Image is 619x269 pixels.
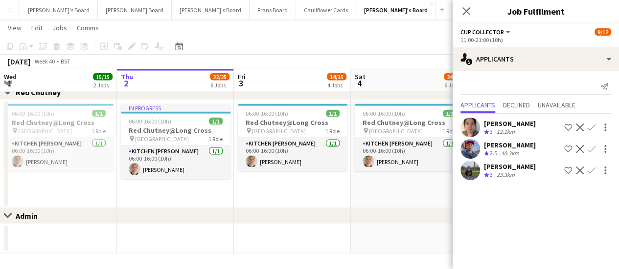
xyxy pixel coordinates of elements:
[61,58,70,65] div: BST
[8,57,30,66] div: [DATE]
[92,127,106,134] span: 1 Role
[327,73,346,80] span: 14/15
[129,117,171,124] span: 06:00-16:00 (10h)
[246,109,288,117] span: 06:00-16:00 (10h)
[499,149,521,158] div: 40.3km
[208,135,223,142] span: 1 Role
[503,102,530,108] span: Declined
[444,73,463,80] span: 24/37
[121,145,230,179] app-card-role: Kitchen [PERSON_NAME]1/106:00-16:00 (10h)[PERSON_NAME]
[238,138,347,171] app-card-role: Kitchen [PERSON_NAME]1/106:00-16:00 (10h)[PERSON_NAME]
[495,128,517,136] div: 12.1km
[490,171,493,178] span: 3
[538,102,575,108] span: Unavailable
[32,58,57,65] span: Week 40
[210,81,229,88] div: 6 Jobs
[484,162,536,171] div: [PERSON_NAME]
[460,36,611,43] div: 11:00-21:00 (10h)
[8,23,22,32] span: View
[4,72,17,81] span: Wed
[325,127,340,134] span: 1 Role
[98,0,172,20] button: [PERSON_NAME] Board
[490,149,497,157] span: 2.5
[172,0,250,20] button: [PERSON_NAME]'s Board
[495,171,517,179] div: 23.3km
[236,77,246,88] span: 3
[490,128,493,135] span: 3
[77,23,99,32] span: Comms
[135,135,189,142] span: [GEOGRAPHIC_DATA]
[296,0,356,20] button: Cauliflower Cards
[484,141,536,149] div: [PERSON_NAME]
[460,102,495,108] span: Applicants
[252,127,306,134] span: [GEOGRAPHIC_DATA]
[73,21,103,34] a: Comms
[369,127,423,134] span: [GEOGRAPHIC_DATA]
[210,73,229,80] span: 22/25
[453,5,619,18] h3: Job Fulfilment
[18,127,72,134] span: [GEOGRAPHIC_DATA]
[356,0,436,20] button: [PERSON_NAME]'s Board
[355,138,464,171] app-card-role: Kitchen [PERSON_NAME]1/106:00-16:00 (10h)[PERSON_NAME]
[238,103,347,171] app-job-card: 06:00-16:00 (10h)1/1Red Chutney@Long Cross [GEOGRAPHIC_DATA]1 RoleKitchen [PERSON_NAME]1/106:00-1...
[355,72,366,81] span: Sat
[327,81,346,88] div: 4 Jobs
[355,103,464,171] app-job-card: 06:00-16:00 (10h)1/1Red Chutney@Long Cross [GEOGRAPHIC_DATA]1 RoleKitchen [PERSON_NAME]1/106:00-1...
[31,23,43,32] span: Edit
[92,109,106,117] span: 1/1
[93,73,113,80] span: 15/15
[355,118,464,126] h3: Red Chutney@Long Cross
[27,21,46,34] a: Edit
[484,119,536,128] div: [PERSON_NAME]
[363,109,405,117] span: 06:00-16:00 (10h)
[16,210,46,220] div: Admin
[444,81,463,88] div: 6 Jobs
[12,109,54,117] span: 06:00-16:00 (10h)
[119,77,133,88] span: 2
[4,118,114,126] h3: Red Chutney@Long Cross
[353,77,366,88] span: 4
[93,81,112,88] div: 2 Jobs
[4,103,114,171] app-job-card: 06:00-16:00 (10h)1/1Red Chutney@Long Cross [GEOGRAPHIC_DATA]1 RoleKitchen [PERSON_NAME]1/106:00-1...
[4,138,114,171] app-card-role: Kitchen [PERSON_NAME]1/106:00-16:00 (10h)[PERSON_NAME]
[326,109,340,117] span: 1/1
[443,109,457,117] span: 1/1
[453,47,619,71] div: Applicants
[4,21,25,34] a: View
[52,23,67,32] span: Jobs
[209,117,223,124] span: 1/1
[595,28,611,36] span: 9/12
[121,103,230,111] div: In progress
[238,72,246,81] span: Fri
[121,125,230,134] h3: Red Chutney@Long Cross
[442,127,457,134] span: 1 Role
[460,28,512,36] button: CUP COLLECTOR
[48,21,71,34] a: Jobs
[460,28,504,36] span: CUP COLLECTOR
[121,103,230,179] app-job-card: In progress06:00-16:00 (10h)1/1Red Chutney@Long Cross [GEOGRAPHIC_DATA]1 RoleKitchen [PERSON_NAME...
[20,0,98,20] button: [PERSON_NAME]'s Board
[2,77,17,88] span: 1
[238,118,347,126] h3: Red Chutney@Long Cross
[250,0,296,20] button: Frans Board
[121,72,133,81] span: Thu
